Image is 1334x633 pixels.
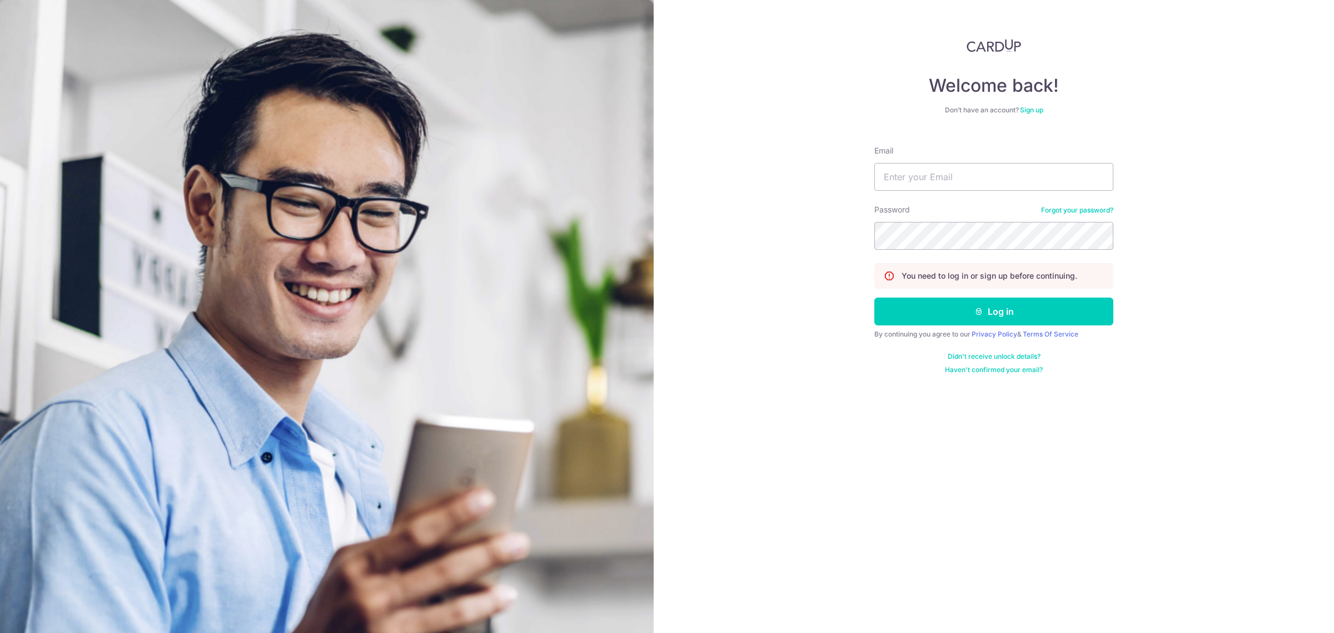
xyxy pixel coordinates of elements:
button: Log in [874,298,1113,325]
label: Email [874,145,893,156]
h4: Welcome back! [874,75,1113,97]
div: By continuing you agree to our & [874,330,1113,339]
p: You need to log in or sign up before continuing. [902,270,1077,281]
img: CardUp Logo [967,39,1021,52]
a: Terms Of Service [1023,330,1078,338]
div: Don’t have an account? [874,106,1113,115]
a: Haven't confirmed your email? [945,365,1043,374]
a: Sign up [1020,106,1043,114]
input: Enter your Email [874,163,1113,191]
a: Privacy Policy [972,330,1017,338]
a: Didn't receive unlock details? [948,352,1041,361]
label: Password [874,204,910,215]
a: Forgot your password? [1041,206,1113,215]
